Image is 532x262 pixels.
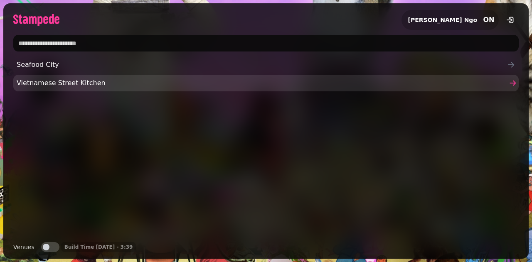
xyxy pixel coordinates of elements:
[408,16,477,24] h2: [PERSON_NAME] Ngo
[17,60,507,70] span: Seafood City
[13,75,519,91] a: Vietnamese Street Kitchen
[502,12,519,28] button: logout
[483,17,495,23] span: ON
[13,14,59,26] img: logo
[13,242,34,252] label: Venues
[64,244,133,250] p: Build Time [DATE] - 3:39
[17,78,507,88] span: Vietnamese Street Kitchen
[13,56,519,73] a: Seafood City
